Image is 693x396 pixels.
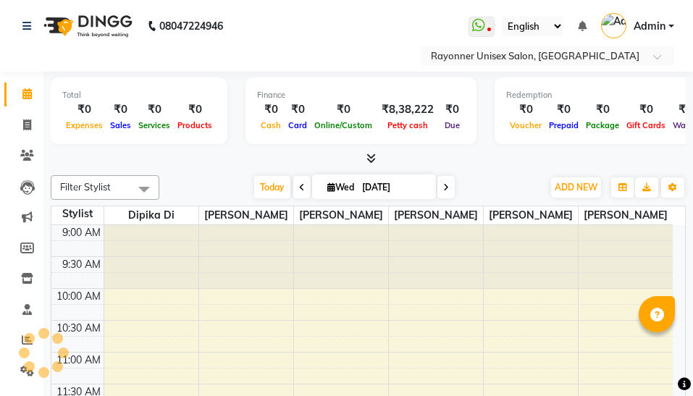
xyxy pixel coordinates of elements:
[174,120,216,130] span: Products
[106,120,135,130] span: Sales
[623,101,669,118] div: ₹0
[324,182,358,193] span: Wed
[601,13,626,38] img: Admin
[257,120,285,130] span: Cash
[582,120,623,130] span: Package
[62,120,106,130] span: Expenses
[254,176,290,198] span: Today
[37,6,136,46] img: logo
[54,289,104,304] div: 10:00 AM
[582,101,623,118] div: ₹0
[106,101,135,118] div: ₹0
[54,321,104,336] div: 10:30 AM
[257,101,285,118] div: ₹0
[551,177,601,198] button: ADD NEW
[159,6,223,46] b: 08047224946
[506,101,545,118] div: ₹0
[51,206,104,222] div: Stylist
[257,89,465,101] div: Finance
[358,177,430,198] input: 2025-09-03
[484,206,578,224] span: [PERSON_NAME]
[376,101,440,118] div: ₹8,38,222
[62,101,106,118] div: ₹0
[441,120,463,130] span: Due
[555,182,597,193] span: ADD NEW
[579,206,673,224] span: [PERSON_NAME]
[285,120,311,130] span: Card
[440,101,465,118] div: ₹0
[199,206,293,224] span: [PERSON_NAME]
[311,120,376,130] span: Online/Custom
[135,120,174,130] span: Services
[60,181,111,193] span: Filter Stylist
[62,89,216,101] div: Total
[294,206,388,224] span: [PERSON_NAME]
[545,101,582,118] div: ₹0
[135,101,174,118] div: ₹0
[174,101,216,118] div: ₹0
[54,353,104,368] div: 11:00 AM
[384,120,432,130] span: Petty cash
[285,101,311,118] div: ₹0
[389,206,483,224] span: [PERSON_NAME]
[545,120,582,130] span: Prepaid
[59,225,104,240] div: 9:00 AM
[634,19,665,34] span: Admin
[623,120,669,130] span: Gift Cards
[506,120,545,130] span: Voucher
[311,101,376,118] div: ₹0
[59,257,104,272] div: 9:30 AM
[104,206,198,224] span: Dipika Di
